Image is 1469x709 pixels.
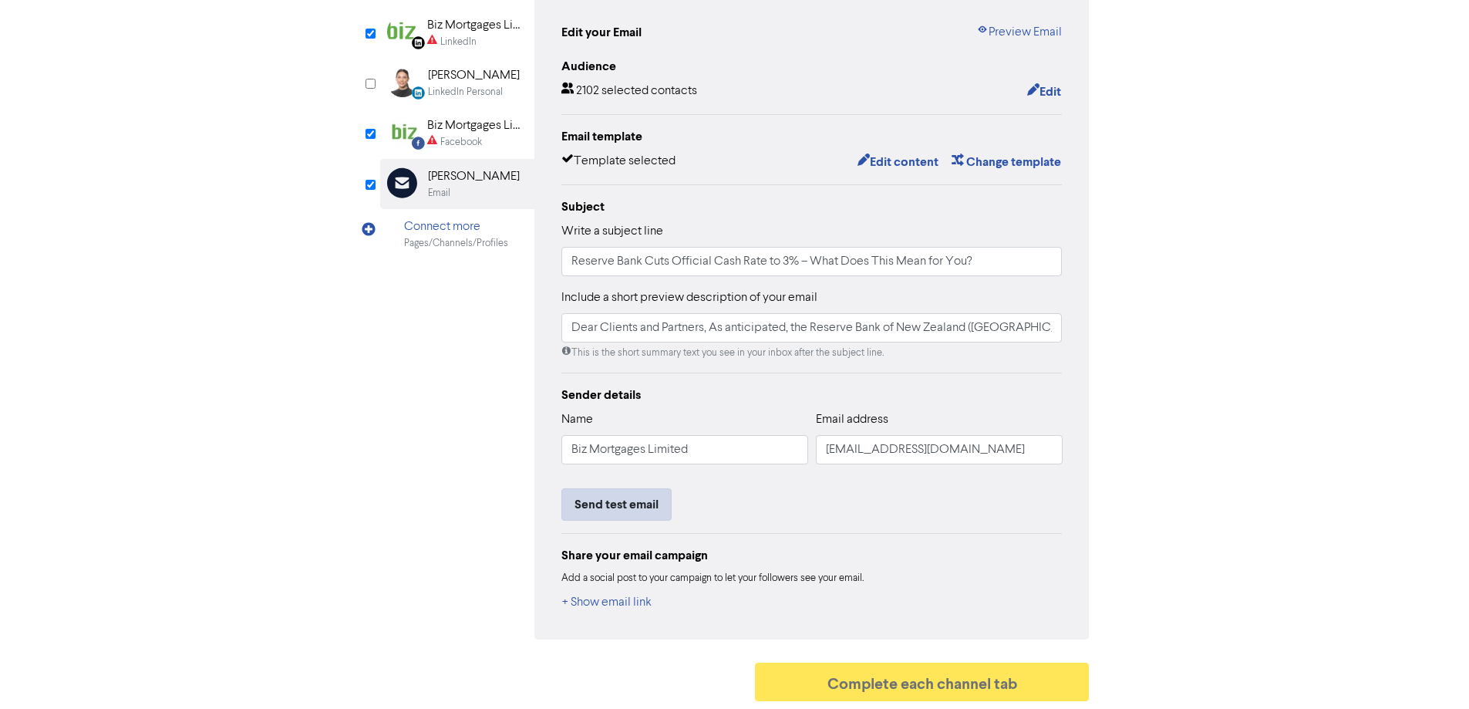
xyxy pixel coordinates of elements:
div: Facebook Biz Mortgages LimitedFacebook [380,108,534,158]
div: Audience [561,57,1063,76]
div: Linkedin Biz Mortgages LimitedLinkedIn [380,8,534,58]
div: Add a social post to your campaign to let your followers see your email. [561,571,1063,586]
img: LinkedinPersonal [387,66,418,97]
button: Complete each channel tab [755,663,1090,701]
button: Edit content [857,152,939,172]
div: Edit your Email [561,23,642,42]
div: Email [428,186,450,201]
div: Connect morePages/Channels/Profiles [380,209,534,259]
button: Change template [951,152,1062,172]
div: This is the short summary text you see in your inbox after the subject line. [561,346,1063,360]
div: Sender details [561,386,1063,404]
label: Email address [816,410,888,429]
div: Share your email campaign [561,546,1063,565]
label: Write a subject line [561,222,663,241]
div: Pages/Channels/Profiles [404,236,508,251]
a: Preview Email [976,23,1062,42]
button: Send test email [561,488,672,521]
button: Edit [1026,82,1062,102]
div: Template selected [561,152,676,172]
img: Facebook [387,116,417,147]
div: Connect more [404,218,508,236]
img: Linkedin [387,16,417,47]
div: Facebook [440,135,482,150]
label: Include a short preview description of your email [561,289,817,307]
div: [PERSON_NAME] [428,167,520,186]
div: LinkedIn [440,35,477,49]
div: [PERSON_NAME] [428,66,520,85]
div: Biz Mortgages Limited [427,16,526,35]
button: + Show email link [561,593,652,613]
label: Name [561,410,593,429]
div: [PERSON_NAME]Email [380,159,534,209]
div: LinkedinPersonal [PERSON_NAME]LinkedIn Personal [380,58,534,108]
div: 2102 selected contacts [561,82,697,102]
div: Subject [561,198,1063,216]
div: Biz Mortgages Limited [427,116,526,135]
iframe: Chat Widget [1392,635,1469,709]
div: Email template [561,127,1063,146]
div: LinkedIn Personal [428,85,503,100]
